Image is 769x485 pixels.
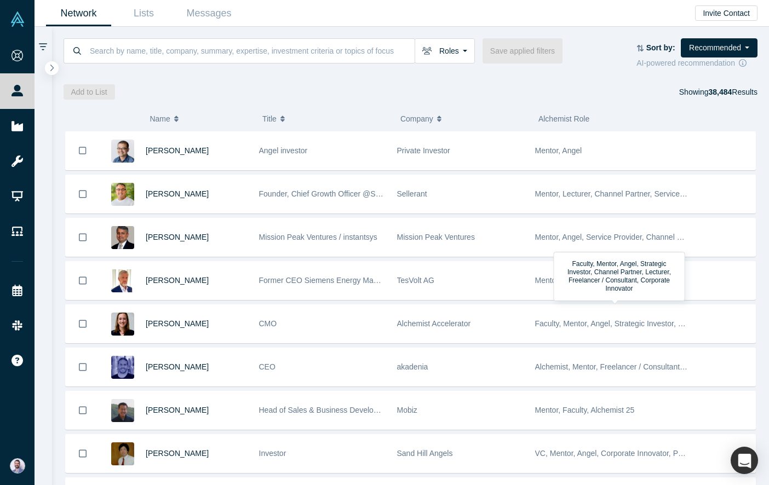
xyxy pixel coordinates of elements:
button: Save applied filters [483,38,563,63]
button: Company [400,107,527,130]
a: Lists [111,1,176,26]
img: Ning Sung's Profile Image [111,442,134,465]
button: Bookmark [66,131,100,170]
span: Private Investor [397,146,450,155]
span: CMO [259,319,277,328]
button: Bookmark [66,305,100,343]
span: akadenia [397,362,428,371]
button: Invite Contact [695,5,757,21]
span: Mentor, Faculty, Alchemist 25 [535,406,635,414]
div: Showing [679,84,757,100]
span: Name [150,107,170,130]
a: [PERSON_NAME] [146,362,209,371]
button: Bookmark [66,348,100,386]
strong: 38,484 [708,88,732,96]
span: Sand Hill Angels [397,449,453,458]
button: Roles [415,38,475,63]
span: Mission Peak Ventures / instantsys [259,233,377,241]
a: [PERSON_NAME] [146,449,209,458]
span: Title [262,107,277,130]
a: Messages [176,1,242,26]
button: Name [150,107,251,130]
span: Investor [259,449,286,458]
img: Sam Jadali's Account [10,458,25,474]
span: Mobiz [397,406,417,414]
a: [PERSON_NAME] [146,233,209,241]
input: Search by name, title, company, summary, expertise, investment criteria or topics of focus [89,38,415,63]
img: Michael Chang's Profile Image [111,399,134,422]
span: Alchemist Role [538,114,589,123]
span: TesVolt AG [397,276,434,285]
span: Mentor, Angel, Service Provider [535,276,642,285]
img: Danny Chee's Profile Image [111,140,134,163]
span: Former CEO Siemens Energy Management Division of SIEMENS AG [259,276,495,285]
button: Add to List [64,84,115,100]
button: Bookmark [66,175,100,213]
div: AI-powered recommendation [636,57,757,69]
button: Recommended [681,38,757,57]
span: Mentor, Angel [535,146,582,155]
span: Company [400,107,433,130]
a: Network [46,1,111,26]
span: CEO [259,362,276,371]
a: [PERSON_NAME] [146,146,209,155]
span: Founder, Chief Growth Officer @Sellerant [259,189,401,198]
img: Ralf Christian's Profile Image [111,269,134,292]
span: Sellerant [397,189,427,198]
a: [PERSON_NAME] [146,189,209,198]
button: Title [262,107,389,130]
span: Mentor, Angel, Service Provider, Channel Partner, VC [535,233,717,241]
span: Angel investor [259,146,308,155]
img: Devon Crews's Profile Image [111,313,134,336]
span: Alchemist Accelerator [397,319,471,328]
button: Bookmark [66,435,100,472]
span: Mission Peak Ventures [397,233,475,241]
a: [PERSON_NAME] [146,319,209,328]
img: Alchemist Vault Logo [10,11,25,27]
a: [PERSON_NAME] [146,406,209,414]
img: Guy Shahine's Profile Image [111,356,134,379]
span: Results [708,88,757,96]
img: Kenan Rappuchi's Profile Image [111,183,134,206]
button: Bookmark [66,218,100,256]
button: Bookmark [66,262,100,299]
span: Head of Sales & Business Development (interim) [259,406,425,414]
strong: Sort by: [646,43,675,52]
button: Bookmark [66,391,100,429]
a: [PERSON_NAME] [146,276,209,285]
img: Vipin Chawla's Profile Image [111,226,134,249]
